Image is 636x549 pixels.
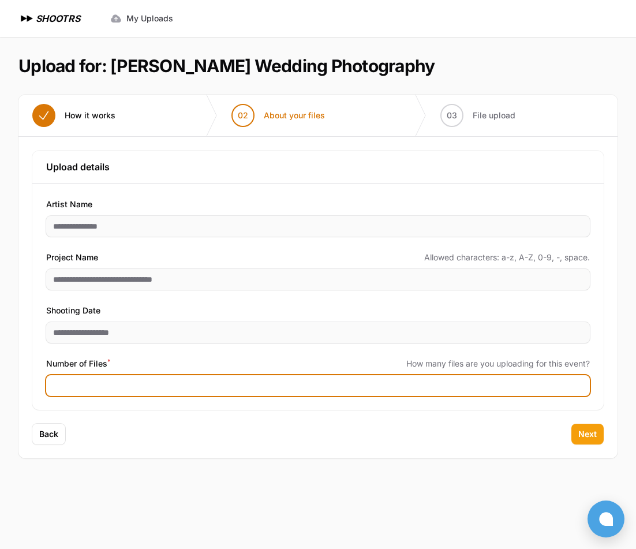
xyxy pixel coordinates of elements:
[39,428,58,440] span: Back
[571,424,604,445] button: Next
[427,95,529,136] button: 03 File upload
[18,12,80,25] a: SHOOTRS SHOOTRS
[65,110,115,121] span: How it works
[46,197,92,211] span: Artist Name
[46,357,110,371] span: Number of Files
[473,110,515,121] span: File upload
[32,424,65,445] button: Back
[264,110,325,121] span: About your files
[218,95,339,136] button: 02 About your files
[238,110,248,121] span: 02
[103,8,180,29] a: My Uploads
[406,358,590,369] span: How many files are you uploading for this event?
[46,251,98,264] span: Project Name
[588,501,624,537] button: Open chat window
[447,110,457,121] span: 03
[46,304,100,318] span: Shooting Date
[18,55,435,76] h1: Upload for: [PERSON_NAME] Wedding Photography
[18,95,129,136] button: How it works
[424,252,590,263] span: Allowed characters: a-z, A-Z, 0-9, -, space.
[126,13,173,24] span: My Uploads
[18,12,36,25] img: SHOOTRS
[36,12,80,25] h1: SHOOTRS
[46,160,590,174] h3: Upload details
[578,428,597,440] span: Next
